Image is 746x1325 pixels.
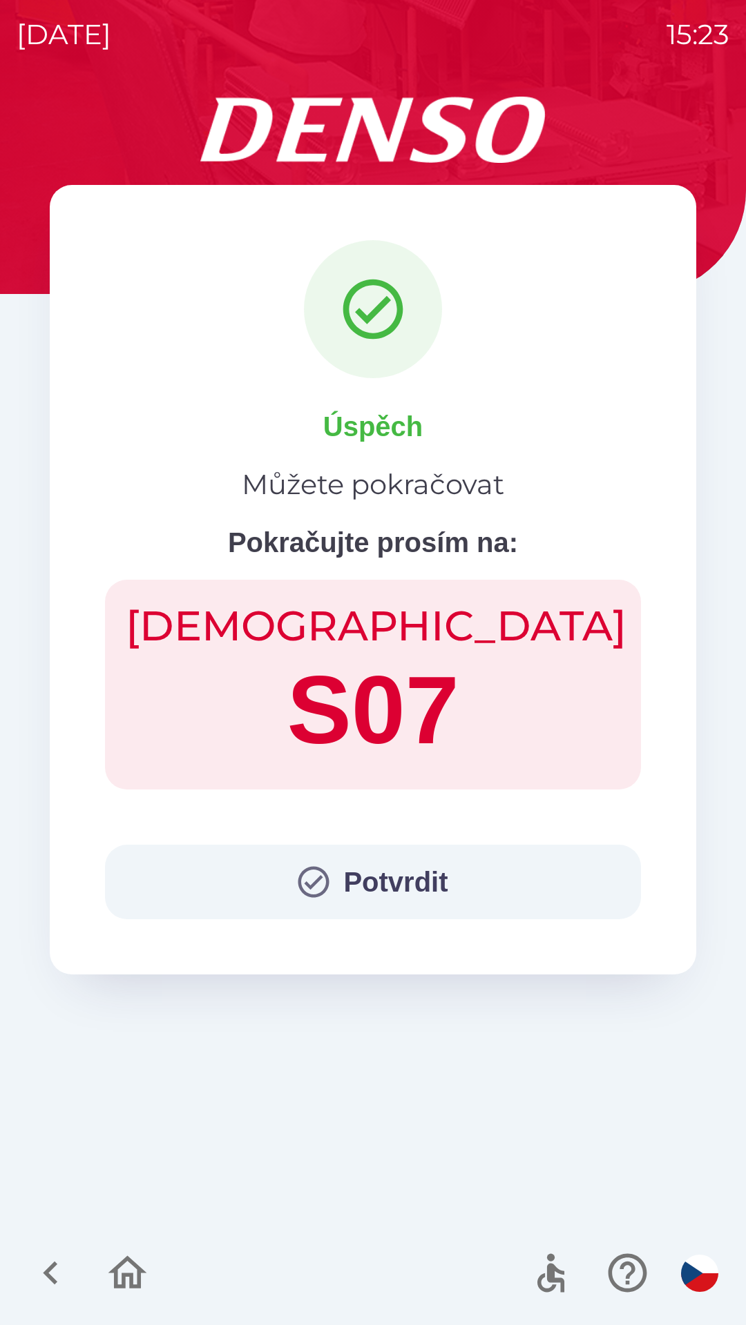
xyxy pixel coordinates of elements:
img: cs flag [681,1255,718,1292]
p: Pokračujte prosím na: [228,522,518,563]
h2: [DEMOGRAPHIC_DATA] [126,600,620,651]
button: Potvrdit [105,845,641,919]
p: [DATE] [17,14,111,55]
img: Logo [50,97,696,163]
p: Úspěch [323,406,423,447]
h1: S07 [126,651,620,769]
p: 15:23 [667,14,729,55]
p: Můžete pokračovat [242,464,504,505]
